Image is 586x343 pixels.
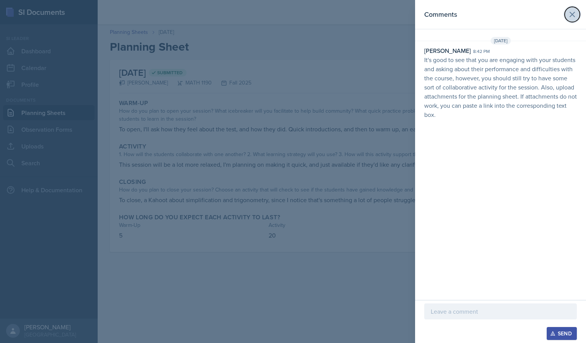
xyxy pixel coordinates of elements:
span: [DATE] [491,37,511,45]
div: [PERSON_NAME] [424,46,471,55]
div: 8:42 pm [473,48,490,55]
button: Send [547,327,577,340]
div: Send [552,330,572,337]
p: It's good to see that you are engaging with your students and asking about their performance and ... [424,55,577,119]
h2: Comments [424,9,457,20]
